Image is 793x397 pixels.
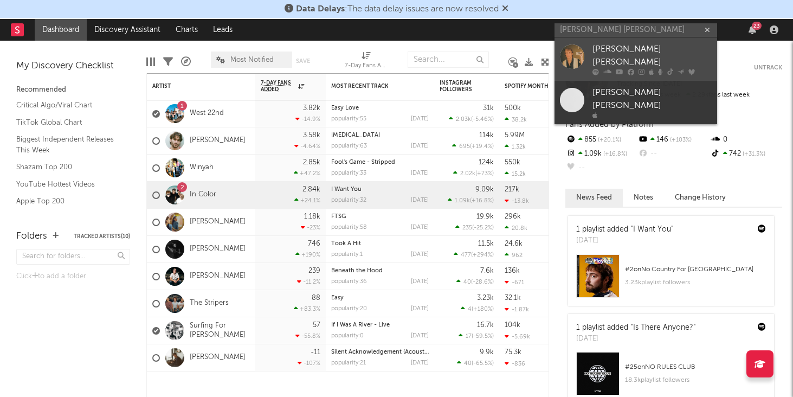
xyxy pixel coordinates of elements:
div: 3.82k [303,105,320,112]
div: -13.8k [505,197,529,204]
div: [PERSON_NAME] [PERSON_NAME] [592,86,712,112]
div: I Want You [331,187,429,193]
a: Dashboard [35,19,87,41]
span: 2.02k [460,171,475,177]
div: ( ) [452,143,494,150]
a: #2onNo Country For [GEOGRAPHIC_DATA]3.23kplaylist followers [568,254,774,306]
div: 15.2k [505,170,526,177]
div: popularity: 36 [331,279,367,285]
div: 3.23k [477,294,494,302]
span: 235 [462,225,472,231]
div: 2.84k [302,186,320,193]
div: Folders [16,230,47,243]
a: Shazam Top 200 [16,161,119,173]
div: 296k [505,213,521,220]
button: 23 [749,25,756,34]
span: +16.8 % [602,151,627,157]
div: A&R Pipeline [181,46,191,78]
div: My Discovery Checklist [16,60,130,73]
a: Surfing For [PERSON_NAME] [190,322,250,340]
div: +24.1 % [294,197,320,204]
div: Artist [152,83,234,89]
div: Filters [163,46,173,78]
div: +190 % [295,251,320,258]
a: Critical Algo/Viral Chart [16,99,119,111]
a: Leads [205,19,240,41]
button: News Feed [565,189,623,207]
div: 7-Day Fans Added (7-Day Fans Added) [345,46,388,78]
span: -65.5 % [473,361,492,367]
a: Easy Love [331,105,359,111]
div: +83.3 % [294,305,320,312]
span: Data Delays [296,5,345,14]
div: [DATE] [411,197,429,203]
span: Dismiss [502,5,508,14]
div: 742 [710,147,782,161]
span: Fans Added by Platform [565,120,654,129]
div: popularity: 32 [331,197,366,203]
div: [DATE] [411,170,429,176]
span: +73 % [477,171,492,177]
a: Charts [168,19,205,41]
a: [PERSON_NAME] [190,245,246,254]
a: Silent Acknowledgement (Acoustic) [331,349,431,355]
a: Easy [331,295,344,301]
div: popularity: 55 [331,116,366,122]
span: 1.09k [455,198,470,204]
a: [PERSON_NAME] [190,136,246,145]
div: 746 [308,240,320,247]
div: -23 % [301,224,320,231]
div: popularity: 33 [331,170,366,176]
div: 24.6k [505,240,523,247]
div: 19.9k [476,213,494,220]
div: popularity: 0 [331,333,364,339]
div: [DATE] [411,225,429,230]
div: ( ) [461,305,494,312]
div: ( ) [448,197,494,204]
div: -14.9 % [295,116,320,123]
span: +20.1 % [596,137,621,143]
div: [PERSON_NAME] [PERSON_NAME] [592,43,712,69]
div: ( ) [456,278,494,285]
div: 2.85k [303,159,320,166]
span: 7-Day Fans Added [261,80,295,93]
div: popularity: 63 [331,143,367,149]
span: 695 [459,144,470,150]
div: ( ) [449,116,494,123]
div: -11.2 % [297,278,320,285]
div: 11.5k [478,240,494,247]
button: Tracked Artists(10) [74,234,130,239]
input: Search... [408,52,489,68]
div: 23 [752,22,762,30]
div: Silent Acknowledgement (Acoustic) [331,349,429,355]
div: FTSG [331,214,429,220]
div: 124k [479,159,494,166]
div: 9.9k [480,349,494,356]
div: 1 playlist added [576,224,673,235]
a: [PERSON_NAME] [PERSON_NAME] [555,37,717,81]
a: [MEDICAL_DATA] [331,132,380,138]
div: 38.2k [505,116,527,123]
div: -55.8 % [295,332,320,340]
div: [DATE] [576,334,695,344]
a: [PERSON_NAME] [190,272,246,281]
div: Instagram Followers [440,80,478,93]
div: Black Lung [331,132,429,138]
div: 32.1k [505,294,521,302]
div: 57 [313,322,320,329]
div: Easy Love [331,105,429,111]
div: ( ) [455,224,494,231]
button: Save [296,58,310,64]
div: 1.18k [304,213,320,220]
div: Fool's Game - Stripped [331,159,429,165]
a: "Is There Anyone?" [631,324,695,331]
div: 500k [505,105,521,112]
span: 17 [466,334,472,340]
div: -4.64 % [294,143,320,150]
div: popularity: 21 [331,360,366,366]
div: ( ) [457,360,494,367]
div: 7.6k [480,267,494,274]
div: Easy [331,295,429,301]
span: 4 [468,306,472,312]
div: +47.2 % [294,170,320,177]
